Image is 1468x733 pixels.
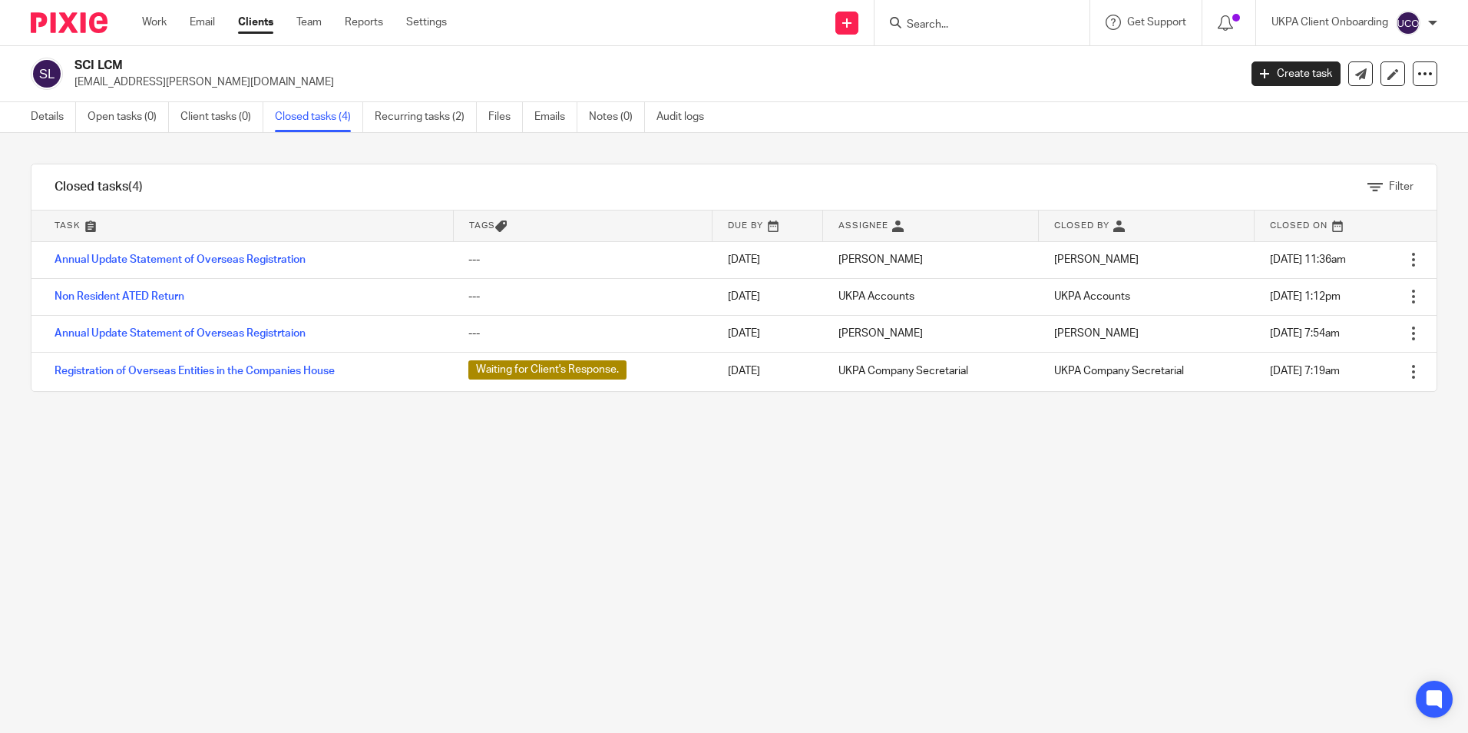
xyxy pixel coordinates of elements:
[1270,291,1341,302] span: [DATE] 1:12pm
[1271,15,1388,30] p: UKPA Client Onboarding
[468,360,627,380] span: Waiting for Client's Response.
[488,102,523,132] a: Files
[1270,366,1340,376] span: [DATE] 7:19am
[823,278,1039,315] td: UKPA Accounts
[190,15,215,30] a: Email
[142,15,167,30] a: Work
[1054,328,1139,339] span: [PERSON_NAME]
[656,102,716,132] a: Audit logs
[128,181,143,193] span: (4)
[1054,254,1139,265] span: [PERSON_NAME]
[31,102,76,132] a: Details
[180,102,263,132] a: Client tasks (0)
[1396,11,1420,35] img: svg%3E
[823,241,1039,278] td: [PERSON_NAME]
[296,15,322,30] a: Team
[453,211,713,241] th: Tags
[55,179,143,195] h1: Closed tasks
[345,15,383,30] a: Reports
[406,15,447,30] a: Settings
[31,58,63,90] img: svg%3E
[1270,328,1340,339] span: [DATE] 7:54am
[1054,291,1130,302] span: UKPA Accounts
[238,15,273,30] a: Clients
[713,352,823,391] td: [DATE]
[55,366,335,376] a: Registration of Overseas Entities in the Companies House
[534,102,577,132] a: Emails
[55,328,306,339] a: Annual Update Statement of Overseas Registrtaion
[589,102,645,132] a: Notes (0)
[88,102,169,132] a: Open tasks (0)
[55,291,184,302] a: Non Resident ATED Return
[74,58,997,74] h2: SCI LCM
[468,289,697,304] div: ---
[905,18,1043,32] input: Search
[713,278,823,315] td: [DATE]
[823,315,1039,352] td: [PERSON_NAME]
[31,12,107,33] img: Pixie
[1127,17,1186,28] span: Get Support
[1270,254,1346,265] span: [DATE] 11:36am
[275,102,363,132] a: Closed tasks (4)
[713,241,823,278] td: [DATE]
[713,315,823,352] td: [DATE]
[375,102,477,132] a: Recurring tasks (2)
[1054,366,1184,376] span: UKPA Company Secretarial
[1389,181,1413,192] span: Filter
[468,326,697,341] div: ---
[55,254,306,265] a: Annual Update Statement of Overseas Registration
[74,75,1228,90] p: [EMAIL_ADDRESS][PERSON_NAME][DOMAIN_NAME]
[823,352,1039,391] td: UKPA Company Secretarial
[1251,61,1341,86] a: Create task
[468,252,697,267] div: ---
